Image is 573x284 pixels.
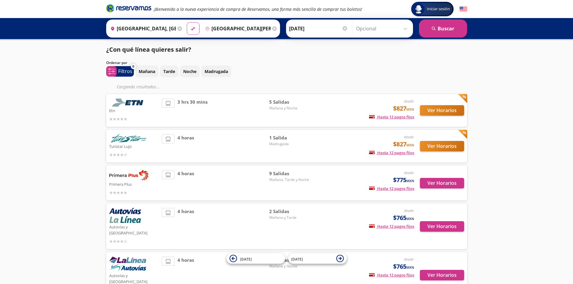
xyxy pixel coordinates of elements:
span: Iniciar sesión [424,6,452,12]
span: Mañana, Tarde y Noche [269,177,311,182]
button: Ver Horarios [420,105,464,116]
p: Etn [109,107,159,114]
input: Elegir Fecha [289,21,348,36]
button: Ver Horarios [420,270,464,280]
em: desde: [404,257,414,262]
button: Madrugada [201,66,231,77]
button: Tarde [160,66,178,77]
span: Madrugada [269,141,311,147]
p: Filtros [118,68,132,75]
button: Ver Horarios [420,178,464,188]
p: Ordenar por [106,60,127,66]
p: Noche [183,68,196,75]
a: Brand Logo [106,4,151,14]
span: 4 horas [177,134,194,158]
img: Autovías y La Línea [109,208,141,223]
span: Hasta 12 pagos fijos [369,186,414,191]
span: 2 Salidas [269,208,311,215]
p: ¿Con qué línea quieres salir? [106,45,191,54]
span: Mañana y Noche [269,264,311,269]
small: MXN [406,265,414,270]
button: 0Filtros [106,66,134,77]
em: desde: [404,134,414,139]
em: desde: [404,170,414,175]
p: Mañana [139,68,155,75]
small: MXN [406,143,414,147]
img: Turistar Lujo [109,134,148,142]
span: Hasta 12 pagos fijos [369,114,414,120]
input: Opcional [356,21,410,36]
small: MXN [406,179,414,183]
span: $827 [393,140,414,149]
em: ¡Bienvenido a la nueva experiencia de compra de Reservamos, una forma más sencilla de comprar tus... [154,6,362,12]
span: Hasta 12 pagos fijos [369,224,414,229]
button: Mañana [135,66,159,77]
em: desde: [404,99,414,104]
span: Mañana y Tarde [269,215,311,220]
span: 5 Salidas [269,99,311,105]
span: $827 [393,104,414,113]
small: MXN [406,216,414,221]
img: Autovías y La Línea [109,257,146,272]
span: $775 [393,176,414,185]
span: 3 hrs 30 mins [177,99,208,122]
button: Noche [180,66,200,77]
span: Mañana y Noche [269,105,311,111]
img: Primera Plus [109,170,148,180]
p: Autovías y [GEOGRAPHIC_DATA] [109,223,159,236]
em: desde: [404,208,414,213]
input: Buscar Destino [203,21,271,36]
p: Tarde [163,68,175,75]
span: $765 [393,213,414,222]
small: MXN [406,107,414,111]
span: [DATE] [240,256,252,261]
i: Brand Logo [106,4,151,13]
span: Hasta 12 pagos fijos [369,272,414,278]
p: Primera Plus [109,180,159,188]
span: 0 [132,64,134,69]
p: Turistar Lujo [109,142,159,150]
span: Hasta 12 pagos fijos [369,150,414,155]
span: $765 [393,262,414,271]
input: Buscar Origen [108,21,176,36]
button: Buscar [419,20,467,38]
span: 1 Salida [269,134,311,141]
button: Ver Horarios [420,221,464,232]
span: [DATE] [291,256,303,261]
button: [DATE] [288,253,347,264]
span: 9 Salidas [269,170,311,177]
span: 4 horas [177,170,194,196]
button: [DATE] [226,253,285,264]
img: Etn [109,99,148,107]
em: Cargando resultados ... [117,84,160,90]
button: Ver Horarios [420,141,464,151]
button: English [460,5,467,13]
p: Madrugada [205,68,228,75]
span: 4 horas [177,208,194,245]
